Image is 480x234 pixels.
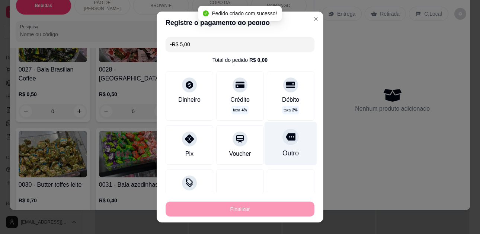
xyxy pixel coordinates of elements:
[282,95,299,104] div: Débito
[212,10,277,16] span: Pedido criado com sucesso!
[241,107,247,113] span: 4 %
[212,56,268,64] div: Total do pedido
[233,107,247,113] p: taxa
[170,37,310,52] input: Ex.: hambúrguer de cordeiro
[292,107,297,113] span: 2 %
[157,12,323,34] header: Registre o pagamento do pedido
[310,13,322,25] button: Close
[185,149,193,158] div: Pix
[230,95,250,104] div: Crédito
[249,56,268,64] div: R$ 0,00
[203,10,209,16] span: check-circle
[178,95,201,104] div: Dinheiro
[229,149,251,158] div: Voucher
[282,149,299,158] div: Outro
[284,107,297,113] p: taxa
